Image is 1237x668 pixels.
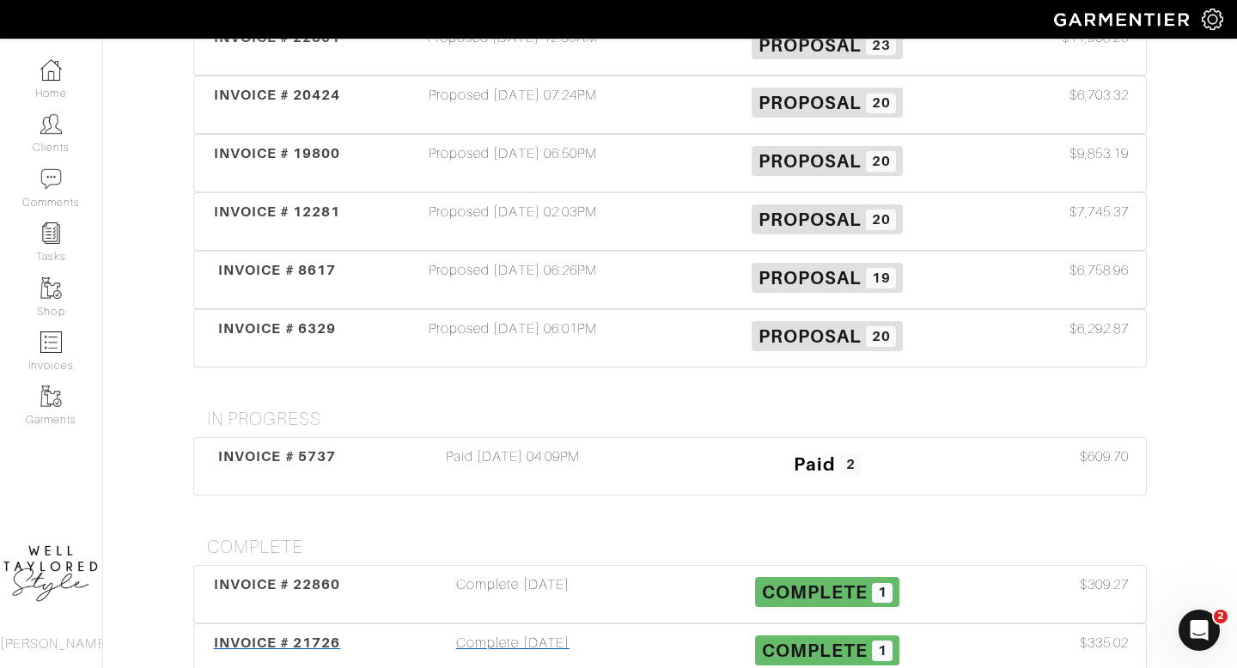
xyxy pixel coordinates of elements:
img: comment-icon-a0a6a9ef722e966f86d9cbdc48e553b5cf19dbc54f86b18d962a5391bc8f6eb6.png [40,168,62,190]
span: Proposal [759,92,862,113]
span: $6,758.96 [1069,260,1129,281]
a: INVOICE # 19800 Proposed [DATE] 06:50PM Proposal 20 $9,853.19 [193,134,1147,192]
span: INVOICE # 22860 [214,576,341,592]
a: INVOICE # 5737 Paid [DATE] 04:09PM Paid 2 $609.70 [193,437,1147,495]
span: Proposal [759,150,862,172]
a: INVOICE # 6329 Proposed [DATE] 06:01PM Proposal 20 $6,292.87 [193,309,1147,367]
div: Proposed [DATE] 12:35AM [356,27,670,67]
span: INVOICE # 22861 [214,29,341,46]
span: 2 [1214,610,1228,623]
span: 20 [866,94,896,114]
span: $335.02 [1080,633,1129,653]
span: $309.27 [1080,574,1129,595]
div: Proposed [DATE] 06:01PM [356,319,670,358]
span: $6,703.32 [1069,85,1129,106]
div: Paid [DATE] 04:09PM [356,446,670,486]
span: Complete [762,640,868,661]
a: INVOICE # 22860 Complete [DATE] Complete 1 $309.27 [193,565,1147,623]
div: Proposed [DATE] 02:03PM [356,202,670,241]
span: Complete [762,581,868,603]
span: Proposal [759,209,862,230]
img: reminder-icon-8004d30b9f0a5d33ae49ab947aed9ed385cf756f9e5892f1edd6e32f2345188e.png [40,222,62,244]
span: 20 [866,151,896,172]
div: Proposed [DATE] 06:50PM [356,143,670,183]
span: 19 [866,268,896,288]
div: Complete [DATE] [356,574,670,614]
span: INVOICE # 12281 [214,203,341,220]
img: garments-icon-b7da505a4dc4fd61783c78ac3ca0ef83fa9d6f193b1c9dc38574b1d14d53ca28.png [40,386,62,407]
span: INVOICE # 8617 [218,262,336,278]
div: Proposed [DATE] 06:26PM [356,260,670,300]
span: INVOICE # 6329 [218,320,336,337]
span: 20 [866,210,896,230]
span: Proposal [759,33,862,55]
img: orders-icon-0abe47150d42831381b5fb84f609e132dff9fe21cb692f30cb5eec754e2cba89.png [40,331,62,353]
span: $609.70 [1080,446,1129,467]
span: Paid [794,453,836,475]
h4: In Progress [207,409,1147,430]
span: 1 [872,583,893,604]
h4: Complete [207,537,1147,558]
span: Proposal [759,267,862,288]
img: garmentier-logo-header-white-b43fb05a5012e4ada735d5af1a66efaba907eab6374d6393d1fbf88cb4ef424d.png [1045,4,1202,34]
img: dashboard-icon-dbcd8f5a0b271acd01030246c82b418ddd0df26cd7fceb0bd07c9910d44c42f6.png [40,59,62,81]
iframe: Intercom live chat [1179,610,1220,651]
img: garments-icon-b7da505a4dc4fd61783c78ac3ca0ef83fa9d6f193b1c9dc38574b1d14d53ca28.png [40,277,62,299]
a: INVOICE # 22861 Proposed [DATE] 12:35AM Proposal 23 $11,908.26 [193,18,1147,76]
span: INVOICE # 20424 [214,87,341,103]
span: Proposal [759,325,862,347]
a: INVOICE # 12281 Proposed [DATE] 02:03PM Proposal 20 $7,745.37 [193,192,1147,251]
span: $6,292.87 [1069,319,1129,339]
span: 20 [866,326,896,347]
img: gear-icon-white-bd11855cb880d31180b6d7d6211b90ccbf57a29d726f0c71d8c61bd08dd39cc2.png [1202,9,1223,30]
span: 2 [840,454,861,475]
span: 1 [872,641,893,661]
span: INVOICE # 21726 [214,635,341,651]
span: INVOICE # 5737 [218,448,336,465]
span: INVOICE # 19800 [214,145,341,161]
img: clients-icon-6bae9207a08558b7cb47a8932f037763ab4055f8c8b6bfacd5dc20c3e0201464.png [40,113,62,135]
a: INVOICE # 20424 Proposed [DATE] 07:24PM Proposal 20 $6,703.32 [193,76,1147,134]
span: 23 [866,35,896,56]
div: Proposed [DATE] 07:24PM [356,85,670,124]
a: INVOICE # 8617 Proposed [DATE] 06:26PM Proposal 19 $6,758.96 [193,251,1147,309]
span: $7,745.37 [1069,202,1129,222]
span: $9,853.19 [1069,143,1129,164]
